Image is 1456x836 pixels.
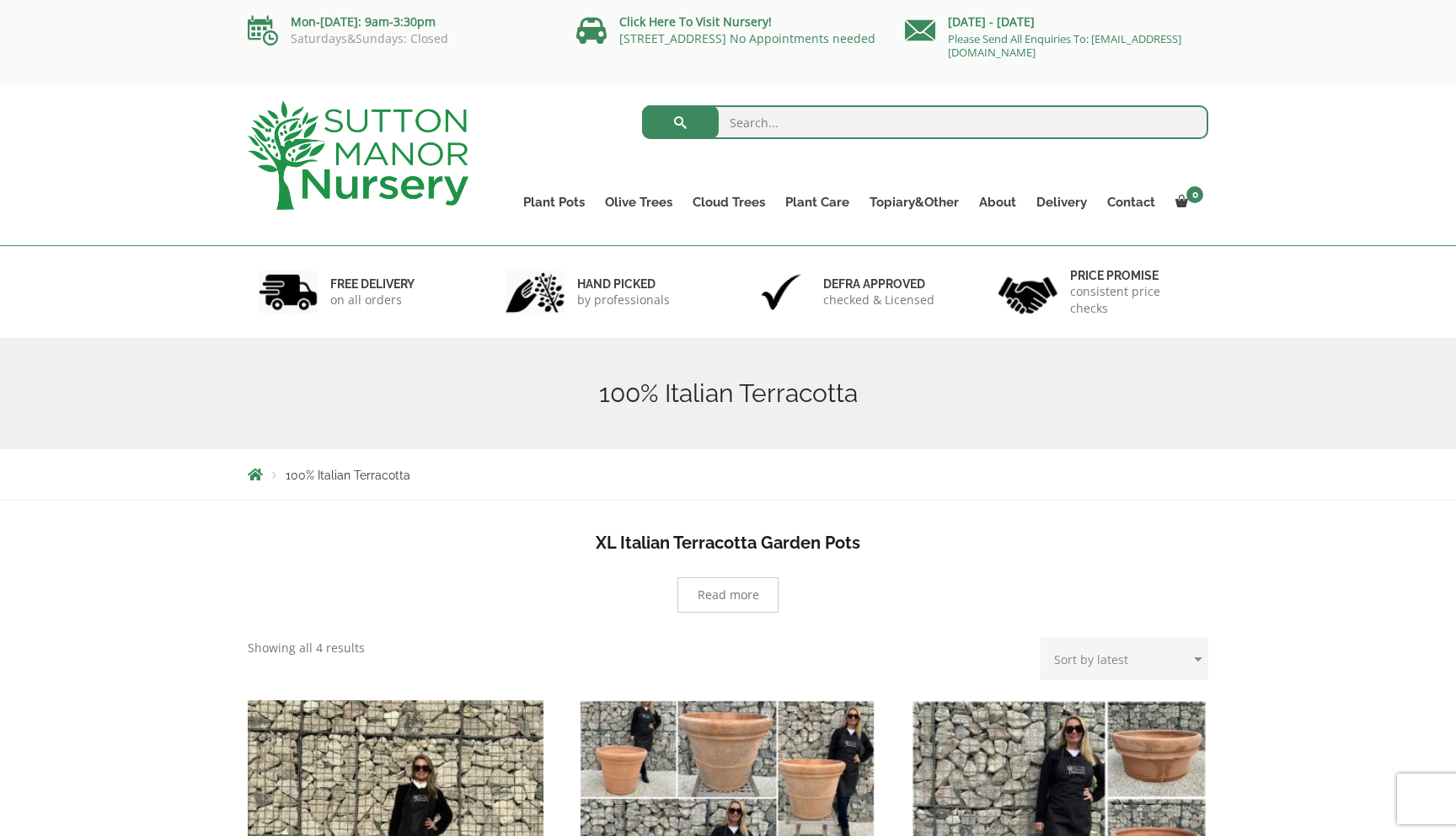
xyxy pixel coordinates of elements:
[248,638,365,658] p: Showing all 4 results
[596,533,860,553] b: XL Italian Terracotta Garden Pots
[248,12,551,32] p: Mon-[DATE]: 9am-3:30pm
[752,271,811,313] img: 3.jpg
[905,12,1208,32] p: [DATE] - [DATE]
[330,276,415,292] h6: FREE DELIVERY
[577,276,670,292] h6: hand picked
[1070,283,1198,317] p: consistent price checks
[642,105,1209,139] input: Search...
[248,101,468,210] img: logo
[619,30,875,46] a: [STREET_ADDRESS] No Appointments needed
[1070,268,1198,283] h6: Price promise
[248,378,1208,409] h1: 100% Italian Terracotta
[619,13,772,29] a: Click Here To Visit Nursery!
[682,190,775,214] a: Cloud Trees
[948,31,1181,60] a: Please Send All Enquiries To: [EMAIL_ADDRESS][DOMAIN_NAME]
[513,190,595,214] a: Plant Pots
[577,292,670,308] p: by professionals
[506,271,565,313] img: 2.jpg
[823,292,934,308] p: checked & Licensed
[1165,190,1208,214] a: 0
[595,190,682,214] a: Olive Trees
[286,469,410,482] span: 100% Italian Terracotta
[1186,186,1203,203] span: 0
[969,190,1026,214] a: About
[1041,638,1208,680] select: Shop order
[998,266,1057,318] img: 4.jpg
[259,271,318,313] img: 1.jpg
[330,292,415,308] p: on all orders
[775,190,859,214] a: Plant Care
[1097,190,1165,214] a: Contact
[698,589,759,601] span: Read more
[823,276,934,292] h6: Defra approved
[248,468,1208,481] nav: Breadcrumbs
[1026,190,1097,214] a: Delivery
[859,190,969,214] a: Topiary&Other
[248,32,551,46] p: Saturdays&Sundays: Closed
